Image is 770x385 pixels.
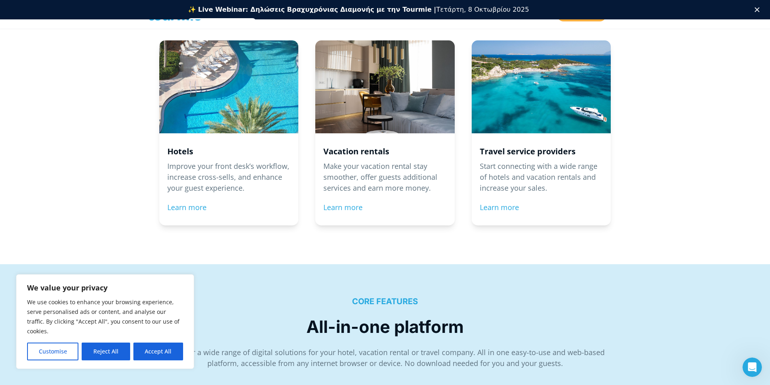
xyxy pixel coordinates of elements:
b: ✨ Live Webinar: Δηλώσεις Βραχυχρόνιας Διαμονής με την Tourmie | [188,6,437,13]
button: Customise [27,343,78,360]
div: Τετάρτη, 8 Οκτωβρίου 2025 [188,6,529,14]
strong: Vacation rentals [323,146,389,157]
h5: CORE FEATURES [161,297,609,307]
iframe: Intercom live chat [743,358,762,377]
span: All-in-one platform [306,316,464,337]
button: Reject All [82,343,130,360]
p: Discover a wide range of digital solutions for your hotel, vacation rental or travel company. All... [161,347,609,369]
p: Make your vacation rental stay smoother, offer guests additional services and earn more money. [323,161,447,194]
a: Εγγραφείτε δωρεάν [188,18,256,28]
p: We use cookies to enhance your browsing experience, serve personalised ads or content, and analys... [27,297,183,336]
p: We value your privacy [27,283,183,292]
a: Learn more [323,202,363,212]
div: Κλείσιμο [755,7,763,12]
p: Improve your front desk’s workflow, increase cross-sells, and enhance your guest experience. [167,161,291,194]
a: Learn more [167,202,207,212]
p: Start connecting with a wide range of hotels and vacation rentals and increase your sales. [480,161,603,194]
strong: Travel service providers [480,146,576,157]
a: Learn more [480,202,519,212]
strong: Hotels [167,146,193,157]
button: Accept All [133,343,183,360]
